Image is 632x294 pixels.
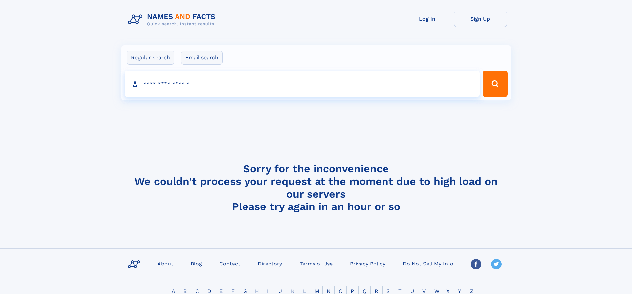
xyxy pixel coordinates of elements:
a: Privacy Policy [347,259,388,268]
a: Do Not Sell My Info [400,259,456,268]
label: Email search [181,51,223,65]
input: search input [125,71,480,97]
a: Sign Up [454,11,507,27]
a: Contact [217,259,243,268]
img: Twitter [491,259,502,269]
a: Terms of Use [297,259,335,268]
a: About [155,259,176,268]
button: Search Button [483,71,507,97]
label: Regular search [127,51,174,65]
a: Blog [188,259,205,268]
img: Logo Names and Facts [125,11,221,29]
a: Directory [255,259,285,268]
img: Facebook [471,259,481,269]
a: Log In [401,11,454,27]
h4: Sorry for the inconvenience We couldn't process your request at the moment due to high load on ou... [125,162,507,213]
